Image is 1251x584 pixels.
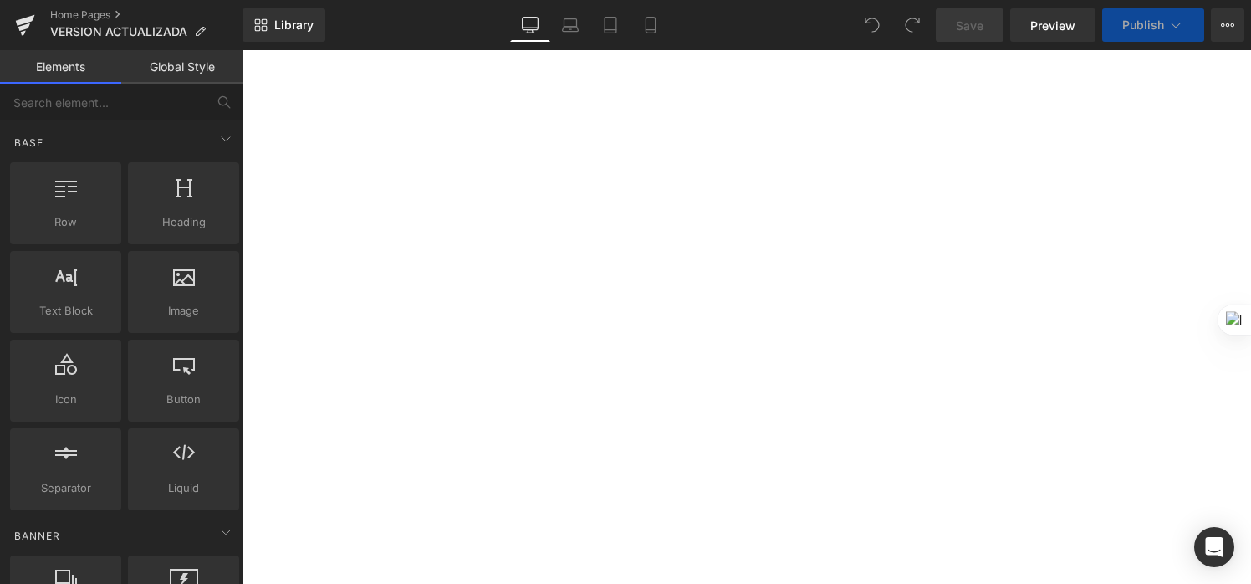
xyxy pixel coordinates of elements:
[15,391,116,408] span: Icon
[1194,527,1234,567] div: Open Intercom Messenger
[13,135,45,151] span: Base
[243,8,325,42] a: New Library
[550,8,590,42] a: Laptop
[133,213,234,231] span: Heading
[1122,18,1164,32] span: Publish
[510,8,550,42] a: Desktop
[133,479,234,497] span: Liquid
[13,528,62,544] span: Banner
[133,302,234,320] span: Image
[50,25,187,38] span: VERSION ACTUALIZADA
[956,17,983,34] span: Save
[631,8,671,42] a: Mobile
[1211,8,1244,42] button: More
[121,50,243,84] a: Global Style
[1030,17,1075,34] span: Preview
[274,18,314,33] span: Library
[15,479,116,497] span: Separator
[855,8,889,42] button: Undo
[15,213,116,231] span: Row
[590,8,631,42] a: Tablet
[133,391,234,408] span: Button
[1102,8,1204,42] button: Publish
[50,8,243,22] a: Home Pages
[896,8,929,42] button: Redo
[1010,8,1095,42] a: Preview
[15,302,116,320] span: Text Block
